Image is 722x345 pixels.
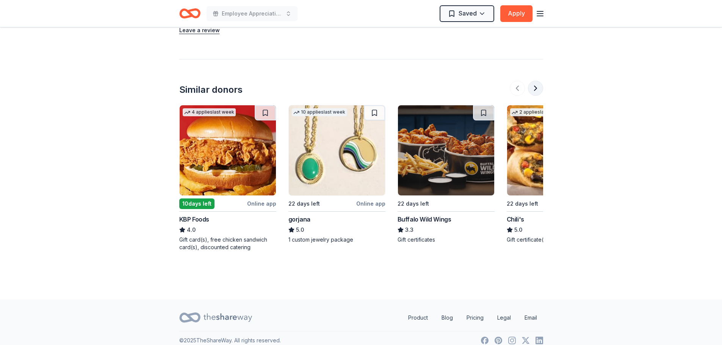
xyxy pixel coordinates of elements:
[179,84,243,96] div: Similar donors
[288,215,310,224] div: gorjana
[179,198,215,209] div: 10 days left
[507,105,603,195] img: Image for Chili's
[507,105,604,244] a: Image for Chili's2 applieslast week22 days leftChili's5.0Gift certificate(s)
[518,310,543,325] a: Email
[292,108,347,116] div: 10 applies last week
[440,5,494,22] button: Saved
[288,105,385,244] a: Image for gorjana10 applieslast week22 days leftOnline appgorjana5.01 custom jewelry package
[491,310,517,325] a: Legal
[514,225,522,234] span: 5.0
[179,105,276,251] a: Image for KBP Foods4 applieslast week10days leftOnline appKBP Foods4.0Gift card(s), free chicken ...
[288,236,385,244] div: 1 custom jewelry package
[187,225,196,234] span: 4.0
[507,236,604,244] div: Gift certificate(s)
[179,215,209,224] div: KBP Foods
[179,236,276,251] div: Gift card(s), free chicken sandwich card(s), discounted catering
[402,310,434,325] a: Product
[398,236,495,244] div: Gift certificates
[183,108,236,116] div: 4 applies last week
[402,310,543,325] nav: quick links
[179,5,200,22] a: Home
[460,310,490,325] a: Pricing
[288,199,320,208] div: 22 days left
[180,105,276,195] img: Image for KBP Foods
[398,105,495,244] a: Image for Buffalo Wild Wings22 days leftBuffalo Wild Wings3.3Gift certificates
[459,8,477,18] span: Saved
[179,26,220,35] button: Leave a review
[435,310,459,325] a: Blog
[510,108,563,116] div: 2 applies last week
[247,199,276,208] div: Online app
[289,105,385,195] img: Image for gorjana
[507,215,524,224] div: Chili's
[398,199,429,208] div: 22 days left
[507,199,538,208] div: 22 days left
[356,199,385,208] div: Online app
[500,5,532,22] button: Apply
[222,9,282,18] span: Employee Appreciation Event
[398,215,451,224] div: Buffalo Wild Wings
[296,225,304,234] span: 5.0
[405,225,413,234] span: 3.3
[179,336,281,345] p: © 2025 TheShareWay. All rights reserved.
[398,105,494,195] img: Image for Buffalo Wild Wings
[207,6,298,21] button: Employee Appreciation Event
